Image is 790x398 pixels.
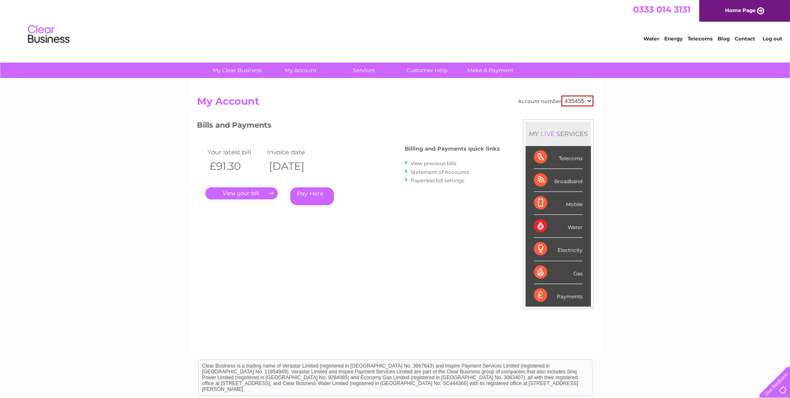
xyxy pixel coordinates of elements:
[643,35,659,42] a: Water
[197,96,593,111] h2: My Account
[205,146,265,158] td: Your latest bill
[633,4,690,15] a: 0333 014 3131
[205,187,278,199] a: .
[411,169,469,175] a: Statement of Accounts
[27,22,70,47] img: logo.png
[265,158,325,175] th: [DATE]
[203,63,272,78] a: My Clear Business
[763,35,782,42] a: Log out
[664,35,683,42] a: Energy
[197,119,500,134] h3: Bills and Payments
[205,158,265,175] th: £91.30
[534,238,583,261] div: Electricity
[534,169,583,192] div: Broadband
[534,192,583,215] div: Mobile
[526,122,591,146] div: MY SERVICES
[534,261,583,284] div: Gas
[534,284,583,307] div: Payments
[518,96,593,106] div: Account number
[199,5,592,40] div: Clear Business is a trading name of Verastar Limited (registered in [GEOGRAPHIC_DATA] No. 3667643...
[411,177,464,184] a: Paperless bill settings
[405,146,500,152] h4: Billing and Payments quick links
[735,35,755,42] a: Contact
[266,63,335,78] a: My Account
[534,146,583,169] div: Telecoms
[534,215,583,238] div: Water
[688,35,713,42] a: Telecoms
[290,187,334,205] a: Pay Here
[456,63,525,78] a: Make A Payment
[539,130,556,138] div: LIVE
[393,63,461,78] a: Customer Help
[329,63,398,78] a: Services
[411,160,456,166] a: View previous bills
[265,146,325,158] td: Invoice date
[718,35,730,42] a: Blog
